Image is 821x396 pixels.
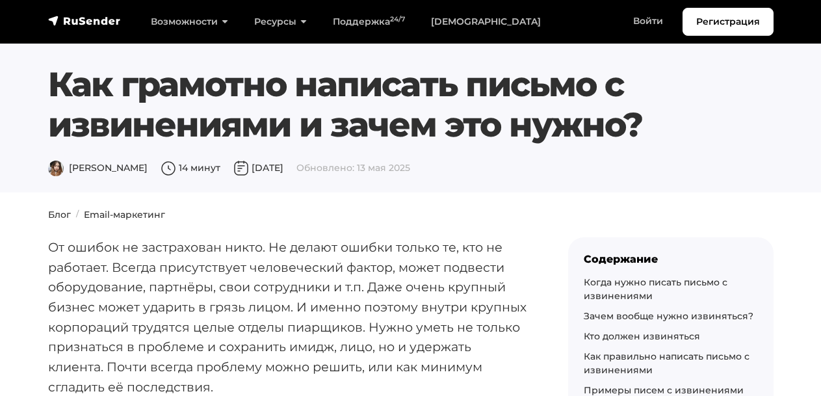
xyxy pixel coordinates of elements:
[40,208,781,222] nav: breadcrumb
[138,8,241,35] a: Возможности
[620,8,676,34] a: Войти
[320,8,418,35] a: Поддержка24/7
[71,208,165,222] li: Email-маркетинг
[584,253,758,265] div: Содержание
[233,162,283,174] span: [DATE]
[584,310,753,322] a: Зачем вообще нужно извиняться?
[241,8,320,35] a: Ресурсы
[418,8,554,35] a: [DEMOGRAPHIC_DATA]
[390,15,405,23] sup: 24/7
[233,161,249,176] img: Дата публикации
[48,209,71,220] a: Блог
[48,162,148,174] span: [PERSON_NAME]
[584,384,744,396] a: Примеры писем с извинениями
[683,8,774,36] a: Регистрация
[161,162,220,174] span: 14 минут
[584,350,749,376] a: Как правильно написать письмо с извинениями
[48,14,121,27] img: RuSender
[584,330,700,342] a: Кто должен извиняться
[584,276,727,302] a: Когда нужно писать письмо с извинениями
[296,162,410,174] span: Обновлено: 13 мая 2025
[161,161,176,176] img: Время чтения
[48,64,712,146] h1: Как грамотно написать письмо с извинениями и зачем это нужно?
